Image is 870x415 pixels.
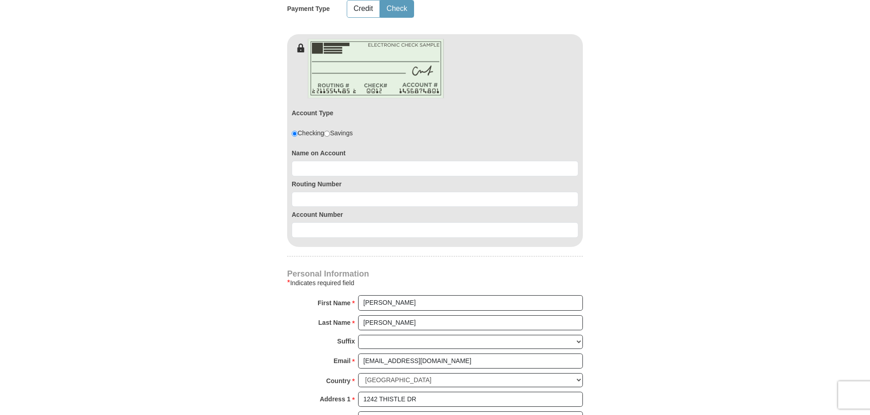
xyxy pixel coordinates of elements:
div: Indicates required field [287,277,583,288]
strong: Last Name [319,316,351,329]
h4: Personal Information [287,270,583,277]
img: check-en.png [308,39,444,98]
label: Account Number [292,210,578,219]
button: Check [380,0,414,17]
h5: Payment Type [287,5,330,13]
label: Routing Number [292,179,578,189]
strong: Suffix [337,335,355,348]
button: Credit [347,0,379,17]
strong: First Name [318,297,350,309]
strong: Country [326,374,351,387]
label: Name on Account [292,149,578,158]
strong: Email [334,354,350,367]
div: Checking Savings [292,128,353,138]
strong: Address 1 [320,393,351,405]
label: Account Type [292,108,334,118]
